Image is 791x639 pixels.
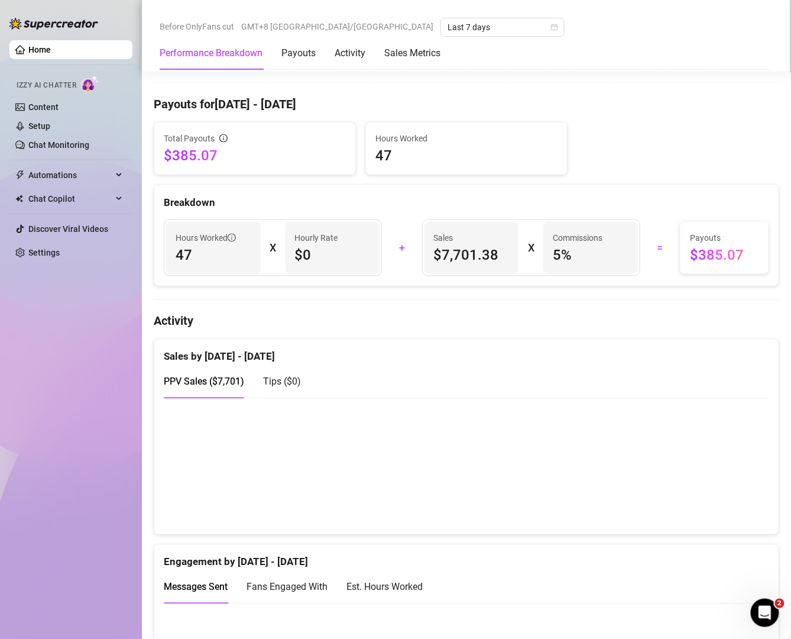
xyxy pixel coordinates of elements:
[28,45,51,54] a: Home
[375,146,557,165] span: 47
[528,238,534,257] div: X
[160,46,262,60] div: Performance Breakdown
[434,231,510,244] span: Sales
[228,234,236,242] span: info-circle
[247,582,328,593] span: Fans Engaged With
[176,246,251,264] span: 47
[434,246,510,264] span: $7,701.38
[775,599,784,608] span: 2
[154,96,779,112] h4: Payouts for [DATE] - [DATE]
[690,231,759,244] span: Payouts
[81,75,99,92] img: AI Chatter
[375,132,557,145] span: Hours Worked
[164,146,346,165] span: $385.07
[17,80,76,91] span: Izzy AI Chatter
[295,231,338,244] article: Hourly Rate
[164,545,769,570] div: Engagement by [DATE] - [DATE]
[384,46,440,60] div: Sales Metrics
[219,134,228,143] span: info-circle
[15,170,25,180] span: thunderbolt
[295,246,371,264] span: $0
[551,24,558,31] span: calendar
[690,246,759,264] span: $385.07
[9,18,98,30] img: logo-BBDzfeDw.svg
[160,18,234,35] span: Before OnlyFans cut
[28,102,59,112] a: Content
[28,248,60,257] a: Settings
[389,238,415,257] div: +
[28,121,50,131] a: Setup
[28,224,108,234] a: Discover Viral Videos
[28,166,112,185] span: Automations
[553,231,602,244] article: Commissions
[28,140,89,150] a: Chat Monitoring
[15,195,23,203] img: Chat Copilot
[164,340,769,365] div: Sales by [DATE] - [DATE]
[263,376,301,388] span: Tips ( $0 )
[164,132,215,145] span: Total Payouts
[281,46,316,60] div: Payouts
[28,189,112,208] span: Chat Copilot
[164,582,228,593] span: Messages Sent
[751,599,779,627] iframe: Intercom live chat
[448,18,557,36] span: Last 7 days
[335,46,365,60] div: Activity
[270,238,276,257] div: X
[164,376,244,388] span: PPV Sales ( $7,701 )
[176,231,236,244] span: Hours Worked
[647,238,673,257] div: =
[164,195,769,211] div: Breakdown
[346,580,423,595] div: Est. Hours Worked
[241,18,433,35] span: GMT+8 [GEOGRAPHIC_DATA]/[GEOGRAPHIC_DATA]
[154,313,779,330] h4: Activity
[553,246,628,264] span: 5 %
